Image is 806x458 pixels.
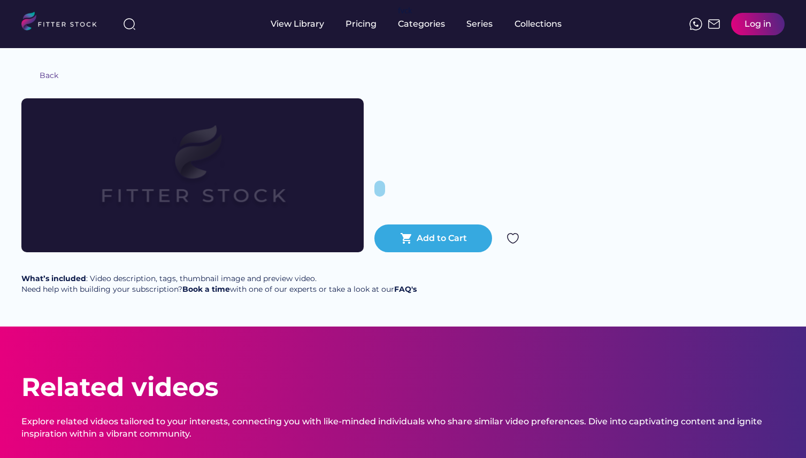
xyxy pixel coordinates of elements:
div: Series [466,18,493,30]
img: Frame%2079%20%281%29.svg [56,98,329,252]
strong: What’s included [21,274,86,283]
div: Back [40,71,58,81]
div: Collections [515,18,562,30]
div: View Library [271,18,324,30]
img: search-normal%203.svg [123,18,136,30]
div: Pricing [346,18,377,30]
div: Categories [398,18,445,30]
button: shopping_cart [400,232,413,245]
a: FAQ's [394,284,417,294]
div: Related videos [21,369,218,405]
div: : Video description, tags, thumbnail image and preview video. Need help with building your subscr... [21,274,417,294]
div: Add to Cart [417,232,467,244]
img: Frame%2051.svg [708,18,720,30]
div: Explore related videos tailored to your interests, connecting you with like-minded individuals wh... [21,416,785,440]
img: LOGO.svg [21,12,106,34]
div: Log in [744,18,771,30]
img: yH5BAEAAAAALAAAAAABAAEAAAIBRAA7 [21,69,34,82]
a: Book a time [182,284,230,294]
img: Group%201000002324.svg [506,232,519,245]
img: meteor-icons_whatsapp%20%281%29.svg [689,18,702,30]
div: fvck [398,5,412,16]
